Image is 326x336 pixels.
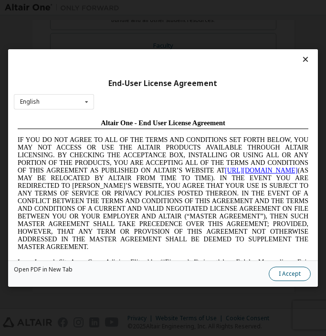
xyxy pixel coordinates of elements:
div: English [20,99,40,105]
span: IF YOU DO NOT AGREE TO ALL OF THE TERMS AND CONDITIONS SET FORTH BELOW, YOU MAY NOT ACCESS OR USE... [4,21,294,135]
a: Open PDF in New Tab [14,267,73,272]
div: End-User License Agreement [14,79,312,88]
a: [URL][DOMAIN_NAME] [211,52,284,59]
span: Altair One - End User License Agreement [87,4,211,11]
button: I Accept [269,267,311,281]
span: Lore Ipsumd Sit Ame Cons Adipisc Elitseddo (“Eiusmodte”) in utlabor Etdolo Magnaaliqua Eni. (“Adm... [4,143,294,258]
